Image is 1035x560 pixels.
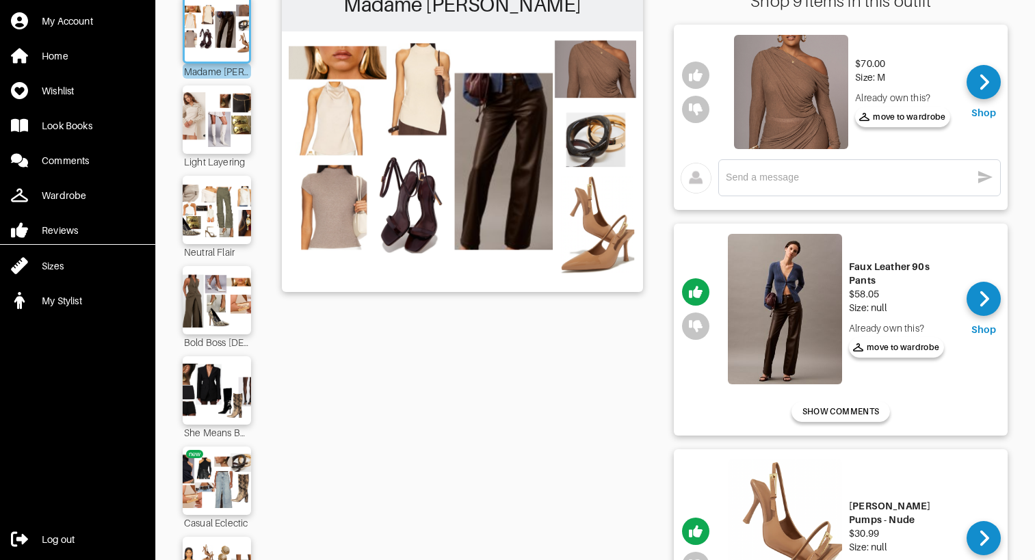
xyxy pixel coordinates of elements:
[42,259,64,273] div: Sizes
[178,273,256,328] img: Outfit Bold Boss Lady
[967,282,1001,336] a: Shop
[178,363,256,418] img: Outfit She Means Business
[42,533,75,546] div: Log out
[728,234,842,384] img: Faux Leather 90s Pants
[42,154,89,168] div: Comments
[971,106,996,120] div: Shop
[849,301,956,315] div: Size: null
[855,107,950,127] button: move to wardrobe
[183,154,251,169] div: Light Layering
[42,189,86,202] div: Wardrobe
[189,450,201,458] div: new
[181,4,252,55] img: Outfit Madame Mocha Latte
[849,321,956,335] div: Already own this?
[183,244,251,259] div: Neutral Flair
[42,14,93,28] div: My Account
[734,35,848,149] img: akSWv1FgXXRkJBgX2WBM899K
[289,38,636,283] img: Outfit Madame Mocha Latte
[855,57,950,70] div: $70.00
[42,49,68,63] div: Home
[42,84,74,98] div: Wishlist
[849,499,956,526] div: [PERSON_NAME] Pumps - Nude
[178,183,256,237] img: Outfit Neutral Flair
[971,323,996,336] div: Shop
[42,224,78,237] div: Reviews
[849,337,944,358] button: move to wardrobe
[791,401,890,422] button: SHOW COMMENTS
[859,111,946,123] span: move to wardrobe
[855,70,950,84] div: Size: M
[855,91,950,105] div: Already own this?
[849,287,956,301] div: $58.05
[42,119,92,133] div: Look Books
[183,334,251,349] div: Bold Boss [DEMOGRAPHIC_DATA]
[178,453,256,508] img: Outfit Casual Eclectic
[183,64,251,79] div: Madame [PERSON_NAME]
[849,526,956,540] div: $30.99
[183,515,251,530] div: Casual Eclectic
[853,341,940,354] span: move to wardrobe
[849,540,956,554] div: Size: null
[183,425,251,440] div: She Means Business
[42,294,82,308] div: My Stylist
[802,405,879,418] span: SHOW COMMENTS
[681,163,711,194] img: avatar
[967,65,1001,120] a: Shop
[178,92,256,147] img: Outfit Light Layering
[849,260,956,287] div: Faux Leather 90s Pants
